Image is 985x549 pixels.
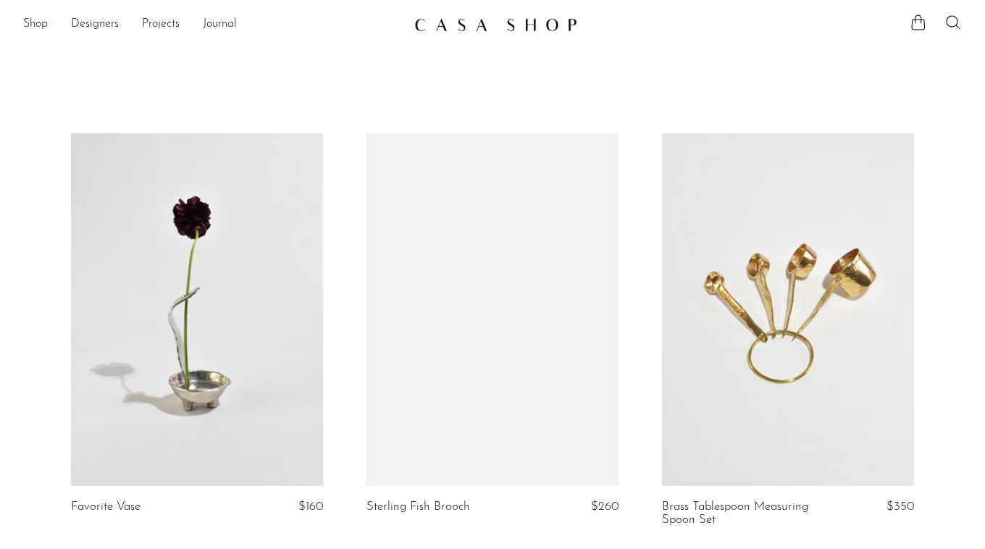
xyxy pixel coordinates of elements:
span: $350 [886,500,914,513]
a: Journal [203,15,237,34]
a: Projects [142,15,180,34]
a: Designers [71,15,119,34]
a: Favorite Vase [71,500,141,514]
a: Brass Tablespoon Measuring Spoon Set [662,500,830,527]
span: $160 [298,500,323,513]
a: Sterling Fish Brooch [366,500,470,514]
a: Shop [23,15,48,34]
ul: NEW HEADER MENU [23,12,403,37]
span: $260 [591,500,619,513]
nav: Desktop navigation [23,12,403,37]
